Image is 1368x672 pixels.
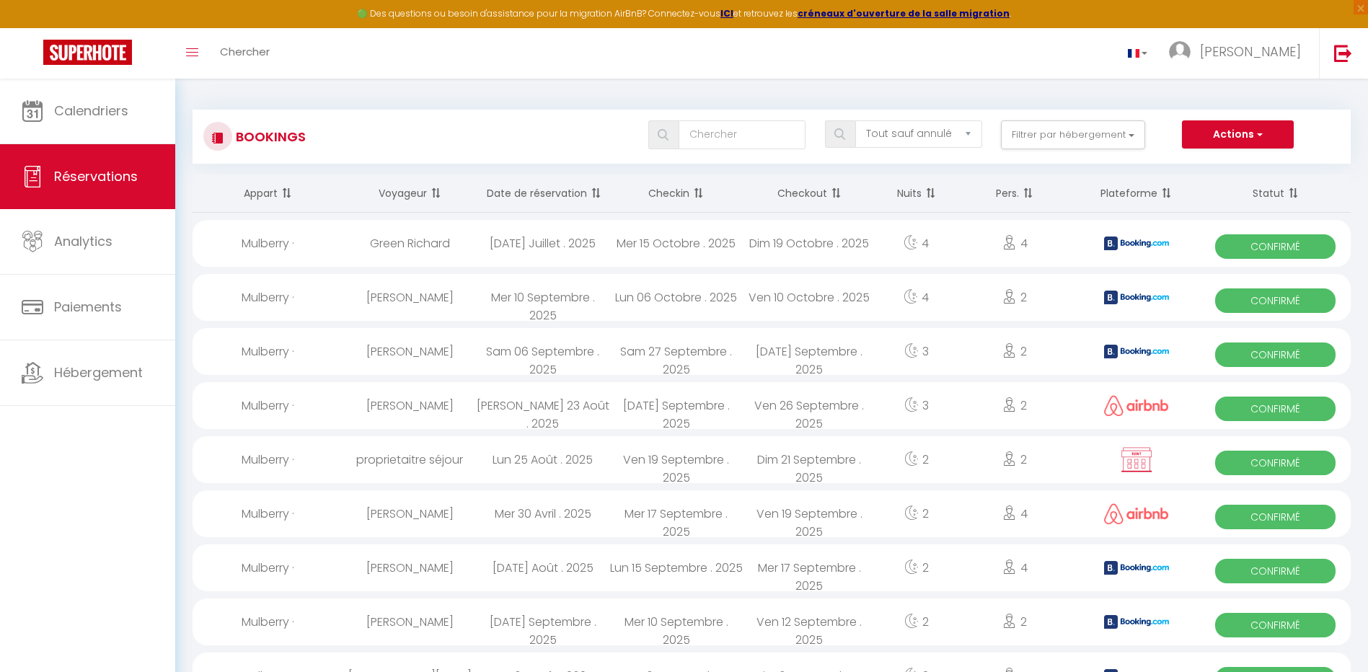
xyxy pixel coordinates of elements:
button: Actions [1182,120,1293,149]
img: logout [1334,44,1352,62]
span: Chercher [220,44,270,59]
span: Réservations [54,167,138,185]
button: Ouvrir le widget de chat LiveChat [12,6,55,49]
h3: Bookings [232,120,306,153]
th: Sort by checkin [609,174,743,213]
th: Sort by nights [876,174,957,213]
span: Hébergement [54,363,143,381]
span: Analytics [54,232,112,250]
button: Filtrer par hébergement [1001,120,1145,149]
input: Chercher [679,120,806,149]
th: Sort by status [1200,174,1351,213]
span: Calendriers [54,102,128,120]
img: Super Booking [43,40,132,65]
span: Paiements [54,298,122,316]
a: créneaux d'ouverture de la salle migration [798,7,1010,19]
th: Sort by checkout [743,174,876,213]
a: Chercher [209,28,281,79]
a: ICI [720,7,733,19]
span: [PERSON_NAME] [1200,43,1301,61]
img: ... [1169,41,1191,63]
th: Sort by guest [343,174,477,213]
th: Sort by booking date [476,174,609,213]
a: ... [PERSON_NAME] [1158,28,1319,79]
th: Sort by channel [1073,174,1201,213]
th: Sort by rentals [193,174,343,213]
th: Sort by people [957,174,1073,213]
